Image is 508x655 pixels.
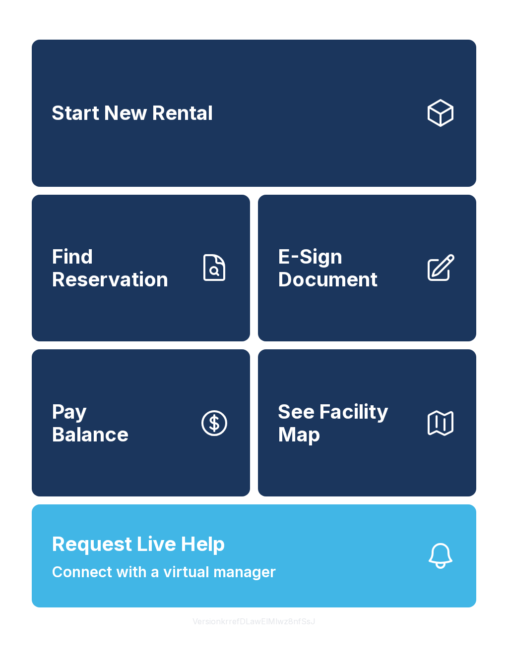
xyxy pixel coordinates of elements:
[32,504,476,607] button: Request Live HelpConnect with a virtual manager
[52,102,213,124] span: Start New Rental
[278,245,417,290] span: E-Sign Document
[52,245,190,290] span: Find Reservation
[258,349,476,496] button: See Facility Map
[32,195,250,342] a: Find Reservation
[32,349,250,496] button: PayBalance
[258,195,476,342] a: E-Sign Document
[52,400,128,445] span: Pay Balance
[278,400,417,445] span: See Facility Map
[52,529,225,559] span: Request Live Help
[52,561,276,583] span: Connect with a virtual manager
[32,40,476,187] a: Start New Rental
[185,607,323,635] button: VersionkrrefDLawElMlwz8nfSsJ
